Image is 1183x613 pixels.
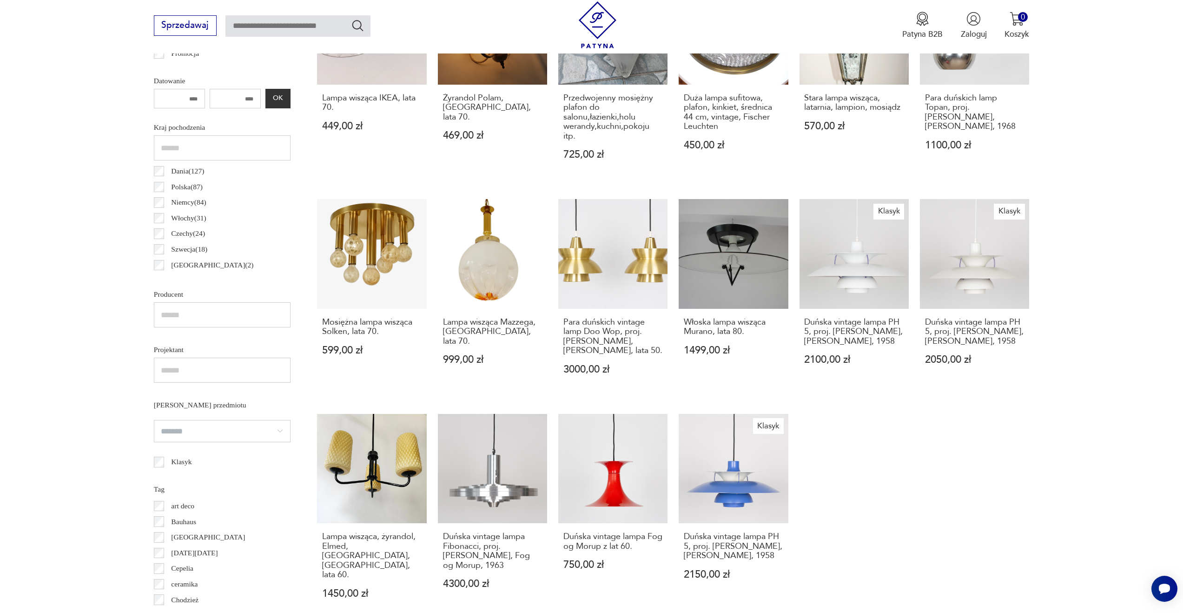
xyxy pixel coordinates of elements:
[563,532,663,551] h3: Duńska vintage lampa Fog og Morup z lat 60.
[154,399,291,411] p: [PERSON_NAME] przedmiotu
[804,121,904,131] p: 570,00 zł
[322,318,422,337] h3: Mosiężna lampa wisząca Solken, lata 70.
[322,589,422,599] p: 1450,00 zł
[154,483,291,495] p: Tag
[558,199,668,396] a: Para duńskich vintage lamp Doo Wop, proj. Henning Klok, Louis Poulsen, lata 50.Para duńskich vint...
[804,318,904,346] h3: Duńska vintage lampa PH 5, proj. [PERSON_NAME], [PERSON_NAME], 1958
[154,75,291,87] p: Datowanie
[443,355,542,365] p: 999,00 zł
[171,259,253,271] p: [GEOGRAPHIC_DATA] ( 2 )
[171,531,245,543] p: [GEOGRAPHIC_DATA]
[443,131,542,140] p: 469,00 zł
[1010,12,1024,26] img: Ikona koszyka
[684,570,783,580] p: 2150,00 zł
[563,150,663,160] p: 725,00 zł
[171,227,205,240] p: Czechy ( 24 )
[154,344,291,356] p: Projektant
[154,288,291,300] p: Producent
[961,12,987,40] button: Zaloguj
[171,456,192,468] p: Klasyk
[1151,576,1177,602] iframe: Smartsupp widget button
[961,29,987,40] p: Zaloguj
[563,93,663,141] h3: Przedwojenny mosiężny plafon do salonu,łazienki,holu werandy,kuchni,pokoju itp.
[171,500,194,512] p: art deco
[171,562,193,574] p: Cepelia
[800,199,909,396] a: KlasykDuńska vintage lampa PH 5, proj. Poul Henningsen, Louis Poulsen, 1958Duńska vintage lampa P...
[925,355,1024,365] p: 2050,00 zł
[684,93,783,132] h3: Duża lampa sufitowa, plafon, kinkiet, średnica 44 cm, vintage, Fischer Leuchten
[438,199,547,396] a: Lampa wisząca Mazzega, Wlochy, lata 70.Lampa wisząca Mazzega, [GEOGRAPHIC_DATA], lata 70.999,00 zł
[154,15,217,36] button: Sprzedawaj
[684,140,783,150] p: 450,00 zł
[265,89,291,108] button: OK
[925,318,1024,346] h3: Duńska vintage lampa PH 5, proj. [PERSON_NAME], [PERSON_NAME], 1958
[443,93,542,122] h3: Żyrandol Polam, [GEOGRAPHIC_DATA], lata 70.
[966,12,981,26] img: Ikonka użytkownika
[171,196,206,208] p: Niemcy ( 84 )
[902,12,943,40] a: Ikona medaluPatyna B2B
[443,579,542,589] p: 4300,00 zł
[563,560,663,570] p: 750,00 zł
[322,532,422,580] h3: Lampa wisząca, żyrandol, Elmed, [GEOGRAPHIC_DATA], [GEOGRAPHIC_DATA], lata 60.
[171,47,199,60] p: Promocja
[684,318,783,337] h3: Włoska lampa wisząca Murano, lata 80.
[322,121,422,131] p: 449,00 zł
[171,594,198,606] p: Chodzież
[171,274,253,287] p: [GEOGRAPHIC_DATA] ( 2 )
[902,12,943,40] button: Patyna B2B
[1018,12,1028,22] div: 0
[804,355,904,365] p: 2100,00 zł
[920,199,1029,396] a: KlasykDuńska vintage lampa PH 5, proj. Poul Henningsen, Louis Poulsen, 1958Duńska vintage lampa P...
[925,140,1024,150] p: 1100,00 zł
[443,318,542,346] h3: Lampa wisząca Mazzega, [GEOGRAPHIC_DATA], lata 70.
[563,318,663,356] h3: Para duńskich vintage lamp Doo Wop, proj. [PERSON_NAME], [PERSON_NAME], lata 50.
[322,93,422,113] h3: Lampa wisząca IKEA, lata 70.
[154,22,217,30] a: Sprzedawaj
[574,1,621,48] img: Patyna - sklep z meblami i dekoracjami vintage
[171,578,198,590] p: ceramika
[915,12,930,26] img: Ikona medalu
[1005,12,1029,40] button: 0Koszyk
[322,346,422,355] p: 599,00 zł
[902,29,943,40] p: Patyna B2B
[154,121,291,133] p: Kraj pochodzenia
[925,93,1024,132] h3: Para duńskich lamp Topan, proj. [PERSON_NAME], [PERSON_NAME], 1968
[684,532,783,560] h3: Duńska vintage lampa PH 5, proj. [PERSON_NAME], [PERSON_NAME], 1958
[171,516,196,528] p: Bauhaus
[171,243,207,255] p: Szwecja ( 18 )
[171,165,204,177] p: Dania ( 127 )
[171,181,203,193] p: Polska ( 87 )
[443,532,542,570] h3: Duńska vintage lampa Fibonacci, proj. [PERSON_NAME], Fog og Morup, 1963
[684,346,783,355] p: 1499,00 zł
[804,93,904,113] h3: Stara lampa wisząca, latarnia, lampion, mosiądz
[679,199,788,396] a: Włoska lampa wisząca Murano, lata 80.Włoska lampa wisząca Murano, lata 80.1499,00 zł
[351,19,364,32] button: Szukaj
[317,199,426,396] a: Mosiężna lampa wisząca Solken, lata 70.Mosiężna lampa wisząca Solken, lata 70.599,00 zł
[171,212,206,224] p: Włochy ( 31 )
[171,547,218,559] p: [DATE][DATE]
[1005,29,1029,40] p: Koszyk
[563,365,663,374] p: 3000,00 zł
